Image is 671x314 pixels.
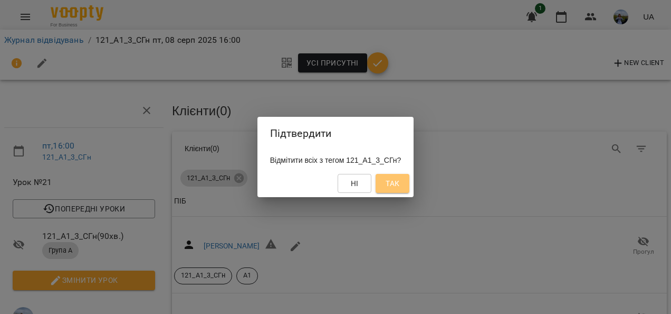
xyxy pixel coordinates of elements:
[338,174,371,193] button: Ні
[351,177,359,190] span: Ні
[257,151,414,170] div: Відмітити всіх з тегом 121_А1_3_СГн?
[376,174,409,193] button: Так
[270,125,401,142] h2: Підтвердити
[386,177,399,190] span: Так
